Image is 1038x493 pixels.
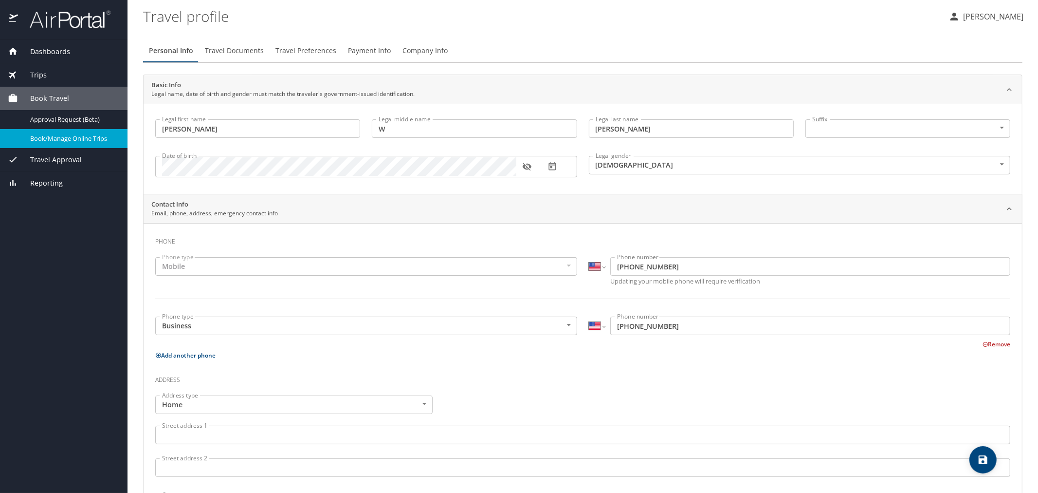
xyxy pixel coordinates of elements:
[960,11,1023,22] p: [PERSON_NAME]
[18,93,69,104] span: Book Travel
[18,154,82,165] span: Travel Approval
[151,200,278,209] h2: Contact Info
[155,257,577,276] div: Mobile
[30,134,116,143] span: Book/Manage Online Trips
[205,45,264,57] span: Travel Documents
[151,90,415,98] p: Legal name, date of birth and gender must match the traveler's government-issued identification.
[155,369,1010,386] h3: Address
[155,317,577,335] div: Business
[589,156,1011,174] div: [DEMOGRAPHIC_DATA]
[151,80,415,90] h2: Basic Info
[18,178,63,189] span: Reporting
[144,104,1022,194] div: Basic InfoLegal name, date of birth and gender must match the traveler's government-issued identi...
[983,340,1010,348] button: Remove
[151,209,278,218] p: Email, phone, address, emergency contact info
[969,446,997,474] button: save
[348,45,391,57] span: Payment Info
[143,39,1022,62] div: Profile
[945,8,1027,25] button: [PERSON_NAME]
[144,194,1022,224] div: Contact InfoEmail, phone, address, emergency contact info
[18,70,47,80] span: Trips
[402,45,448,57] span: Company Info
[155,351,216,360] button: Add another phone
[30,115,116,124] span: Approval Request (Beta)
[611,278,1011,284] p: Updating your mobile phone will require verification
[9,10,19,29] img: icon-airportal.png
[275,45,336,57] span: Travel Preferences
[19,10,110,29] img: airportal-logo.png
[155,231,1010,247] h3: Phone
[18,46,70,57] span: Dashboards
[155,396,433,414] div: Home
[805,119,1010,138] div: ​
[149,45,193,57] span: Personal Info
[144,75,1022,104] div: Basic InfoLegal name, date of birth and gender must match the traveler's government-issued identi...
[143,1,941,31] h1: Travel profile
